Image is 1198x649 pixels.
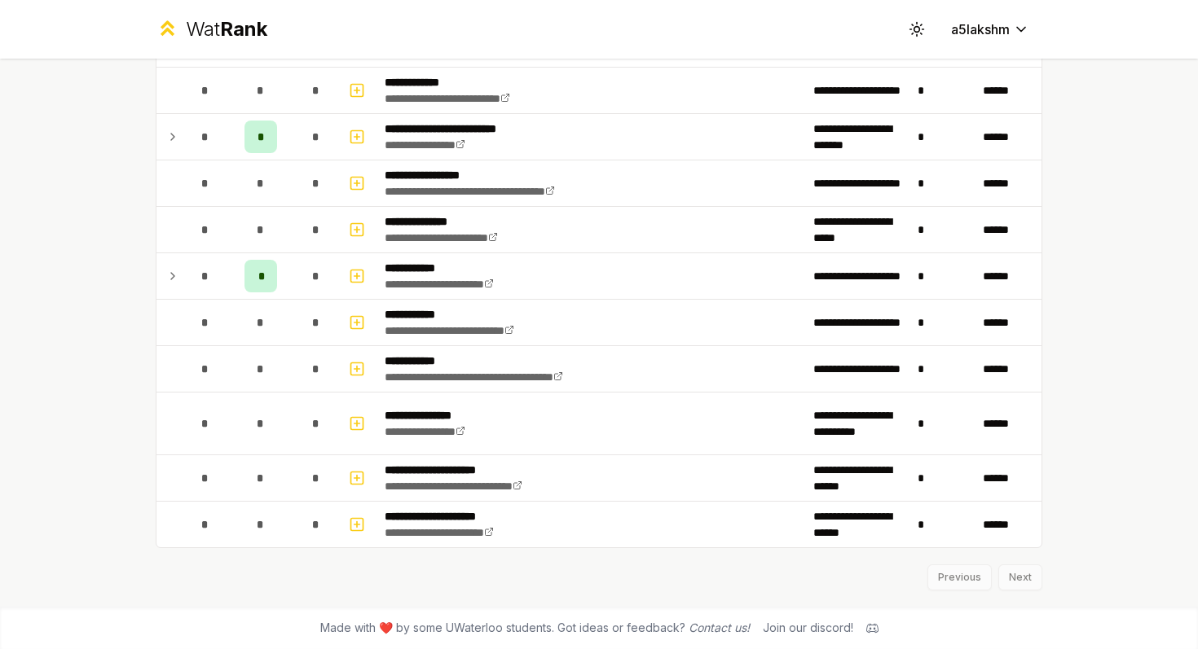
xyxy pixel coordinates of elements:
[763,620,853,636] div: Join our discord!
[156,16,267,42] a: WatRank
[186,16,267,42] div: Wat
[951,20,1010,39] span: a5lakshm
[220,17,267,41] span: Rank
[938,15,1042,44] button: a5lakshm
[320,620,750,636] span: Made with ❤️ by some UWaterloo students. Got ideas or feedback?
[689,620,750,634] a: Contact us!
